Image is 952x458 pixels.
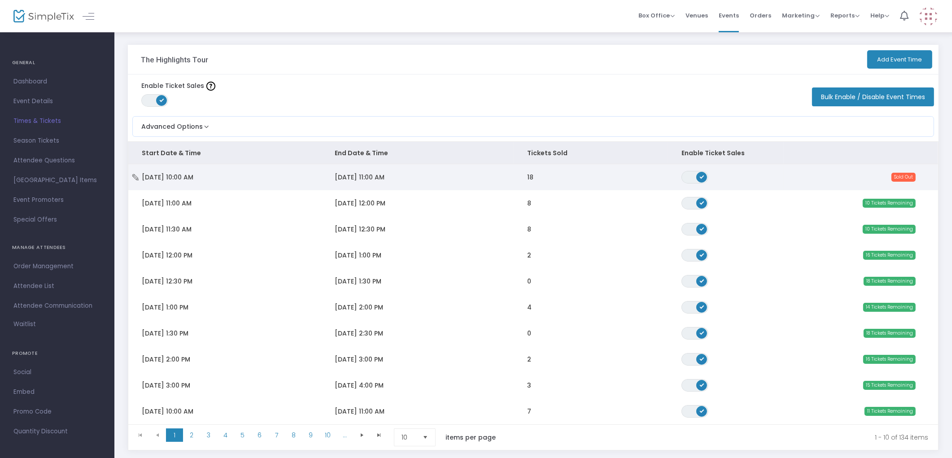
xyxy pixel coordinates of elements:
[12,54,102,72] h4: GENERAL
[863,355,916,364] span: 16 Tickets Remaining
[335,199,385,208] span: [DATE] 12:00 PM
[528,381,532,390] span: 3
[514,142,668,164] th: Tickets Sold
[528,407,532,416] span: 7
[686,4,708,27] span: Venues
[700,382,704,387] span: ON
[13,320,36,329] span: Waitlist
[358,432,366,439] span: Go to the next page
[445,433,496,442] label: items per page
[321,142,514,164] th: End Date & Time
[700,356,704,361] span: ON
[864,329,916,338] span: 18 Tickets Remaining
[515,428,928,446] kendo-pager-info: 1 - 10 of 134 items
[268,428,285,442] span: Page 7
[700,252,704,257] span: ON
[335,225,385,234] span: [DATE] 12:30 PM
[863,303,916,312] span: 14 Tickets Remaining
[12,239,102,257] h4: MANAGE ATTENDEES
[830,11,860,20] span: Reports
[142,381,190,390] span: [DATE] 3:00 PM
[335,329,383,338] span: [DATE] 2:30 PM
[863,251,916,260] span: 16 Tickets Remaining
[217,428,234,442] span: Page 4
[13,280,101,292] span: Attendee List
[13,115,101,127] span: Times & Tickets
[865,407,916,416] span: 11 Tickets Remaining
[133,117,211,131] button: Advanced Options
[142,329,188,338] span: [DATE] 1:30 PM
[700,408,704,413] span: ON
[354,428,371,442] span: Go to the next page
[863,225,916,234] span: 10 Tickets Remaining
[402,433,415,442] span: 10
[166,428,183,442] span: Page 1
[528,225,532,234] span: 8
[750,4,771,27] span: Orders
[335,381,384,390] span: [DATE] 4:00 PM
[528,199,532,208] span: 8
[234,428,251,442] span: Page 5
[13,76,101,87] span: Dashboard
[528,355,532,364] span: 2
[13,214,101,226] span: Special Offers
[13,386,101,398] span: Embed
[141,81,215,91] label: Enable Ticket Sales
[336,428,354,442] span: Page 11
[160,98,164,102] span: ON
[251,428,268,442] span: Page 6
[141,55,208,64] h3: The Highlights Tour
[528,303,532,312] span: 4
[335,277,381,286] span: [DATE] 1:30 PM
[700,226,704,231] span: ON
[870,11,889,20] span: Help
[319,428,336,442] span: Page 10
[13,135,101,147] span: Season Tickets
[419,429,432,446] button: Select
[13,261,101,272] span: Order Management
[142,303,188,312] span: [DATE] 1:00 PM
[142,407,193,416] span: [DATE] 10:00 AM
[700,330,704,335] span: ON
[13,300,101,312] span: Attendee Communication
[13,406,101,418] span: Promo Code
[142,355,190,364] span: [DATE] 2:00 PM
[782,11,820,20] span: Marketing
[13,194,101,206] span: Event Promoters
[528,329,532,338] span: 0
[700,278,704,283] span: ON
[183,428,200,442] span: Page 2
[13,174,101,186] span: [GEOGRAPHIC_DATA] Items
[528,173,534,182] span: 18
[142,277,192,286] span: [DATE] 12:30 PM
[638,11,675,20] span: Box Office
[668,142,784,164] th: Enable Ticket Sales
[302,428,319,442] span: Page 9
[700,174,704,179] span: ON
[700,304,704,309] span: ON
[128,142,938,424] div: Data table
[12,345,102,362] h4: PROMOTE
[13,96,101,107] span: Event Details
[863,381,916,390] span: 15 Tickets Remaining
[863,199,916,208] span: 10 Tickets Remaining
[371,428,388,442] span: Go to the last page
[13,366,101,378] span: Social
[335,173,384,182] span: [DATE] 11:00 AM
[13,155,101,166] span: Attendee Questions
[335,251,381,260] span: [DATE] 1:00 PM
[335,407,384,416] span: [DATE] 11:00 AM
[867,50,932,69] button: Add Event Time
[206,82,215,91] img: question-mark
[142,199,192,208] span: [DATE] 11:00 AM
[285,428,302,442] span: Page 8
[812,87,934,106] button: Bulk Enable / Disable Event Times
[376,432,383,439] span: Go to the last page
[128,142,321,164] th: Start Date & Time
[142,251,192,260] span: [DATE] 12:00 PM
[13,426,101,437] span: Quantity Discount
[335,303,383,312] span: [DATE] 2:00 PM
[200,428,217,442] span: Page 3
[719,4,739,27] span: Events
[891,173,916,182] span: Sold Out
